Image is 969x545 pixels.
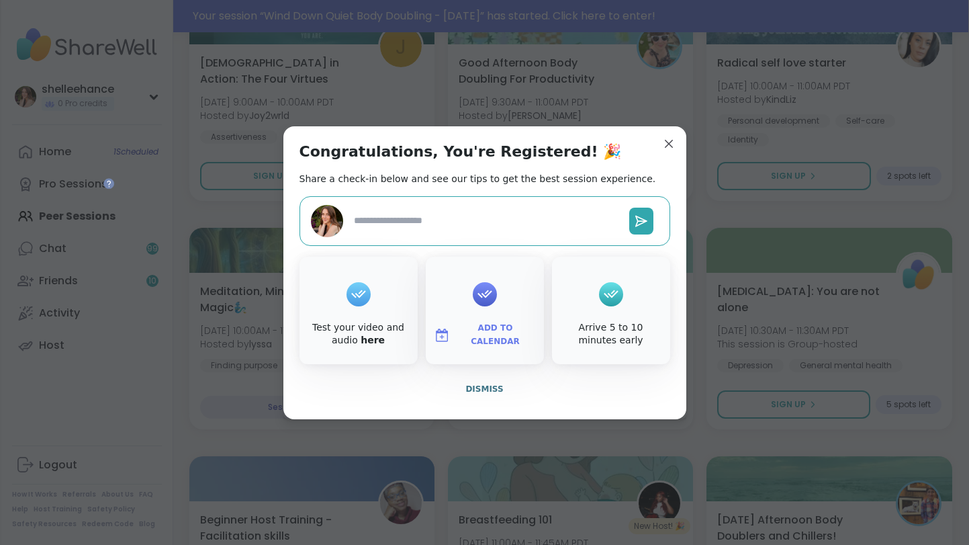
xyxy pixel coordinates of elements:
img: shelleehance [311,205,343,237]
div: Test your video and audio [302,321,415,347]
img: ShareWell Logomark [434,327,450,343]
button: Add to Calendar [428,321,541,349]
h2: Share a check-in below and see our tips to get the best session experience. [299,172,656,185]
div: Arrive 5 to 10 minutes early [555,321,667,347]
a: here [361,335,385,345]
h1: Congratulations, You're Registered! 🎉 [299,142,622,161]
iframe: Spotlight [103,178,114,189]
span: Add to Calendar [455,322,536,348]
button: Dismiss [299,375,670,403]
span: Dismiss [465,384,503,394]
